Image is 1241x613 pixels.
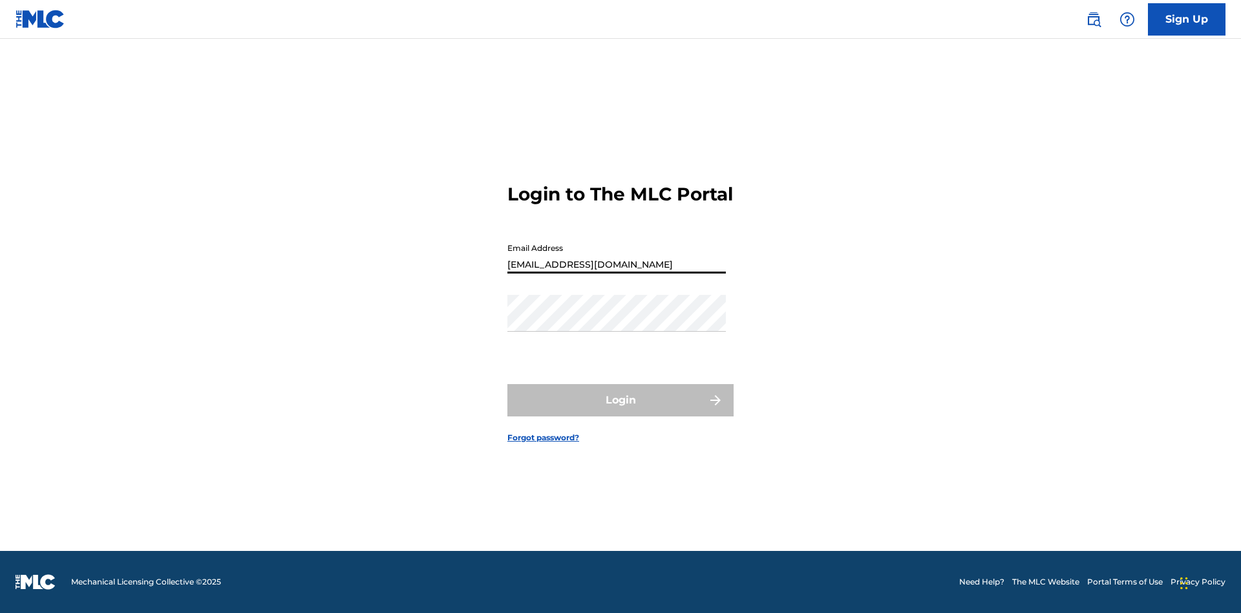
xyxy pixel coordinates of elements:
[1171,576,1225,588] a: Privacy Policy
[16,10,65,28] img: MLC Logo
[507,432,579,444] a: Forgot password?
[1087,576,1163,588] a: Portal Terms of Use
[507,183,733,206] h3: Login to The MLC Portal
[1176,551,1241,613] iframe: Chat Widget
[16,574,56,590] img: logo
[1114,6,1140,32] div: Help
[1012,576,1079,588] a: The MLC Website
[1086,12,1101,27] img: search
[1148,3,1225,36] a: Sign Up
[959,576,1004,588] a: Need Help?
[71,576,221,588] span: Mechanical Licensing Collective © 2025
[1081,6,1107,32] a: Public Search
[1119,12,1135,27] img: help
[1180,564,1188,603] div: Drag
